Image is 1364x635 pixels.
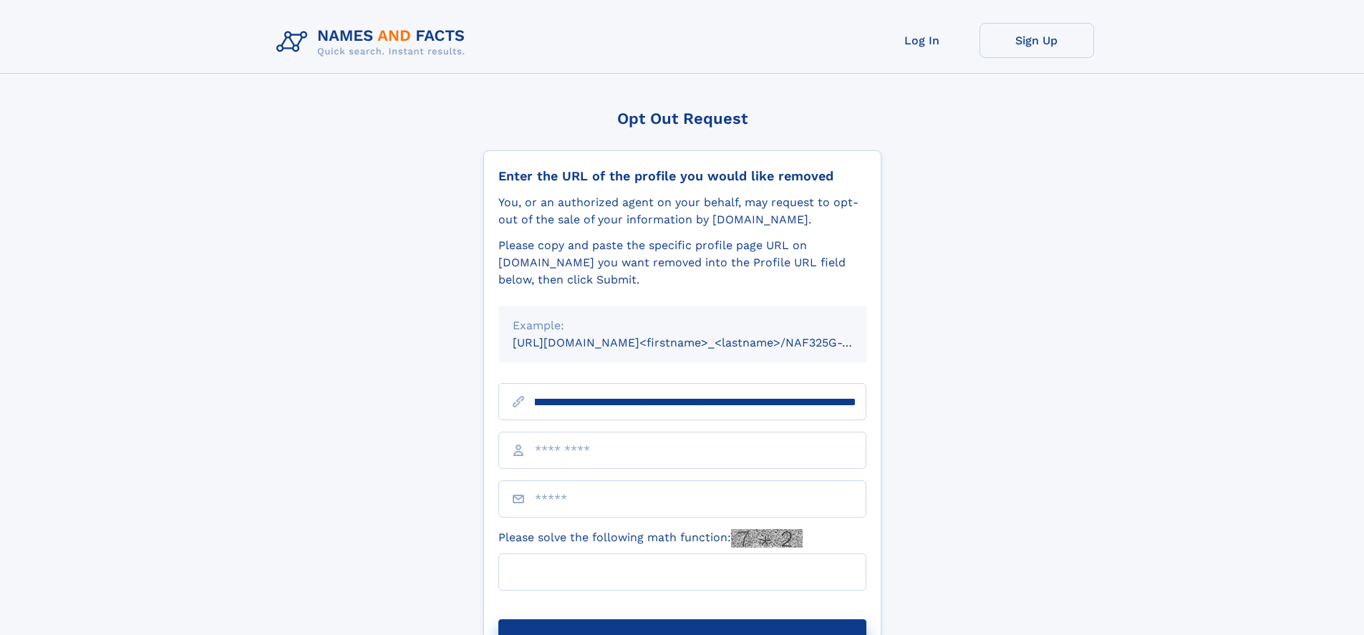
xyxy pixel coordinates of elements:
[865,23,980,58] a: Log In
[483,110,881,127] div: Opt Out Request
[513,317,852,334] div: Example:
[980,23,1094,58] a: Sign Up
[498,194,866,228] div: You, or an authorized agent on your behalf, may request to opt-out of the sale of your informatio...
[498,529,803,548] label: Please solve the following math function:
[271,23,477,62] img: Logo Names and Facts
[513,336,894,349] small: [URL][DOMAIN_NAME]<firstname>_<lastname>/NAF325G-xxxxxxxx
[498,168,866,184] div: Enter the URL of the profile you would like removed
[498,237,866,289] div: Please copy and paste the specific profile page URL on [DOMAIN_NAME] you want removed into the Pr...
